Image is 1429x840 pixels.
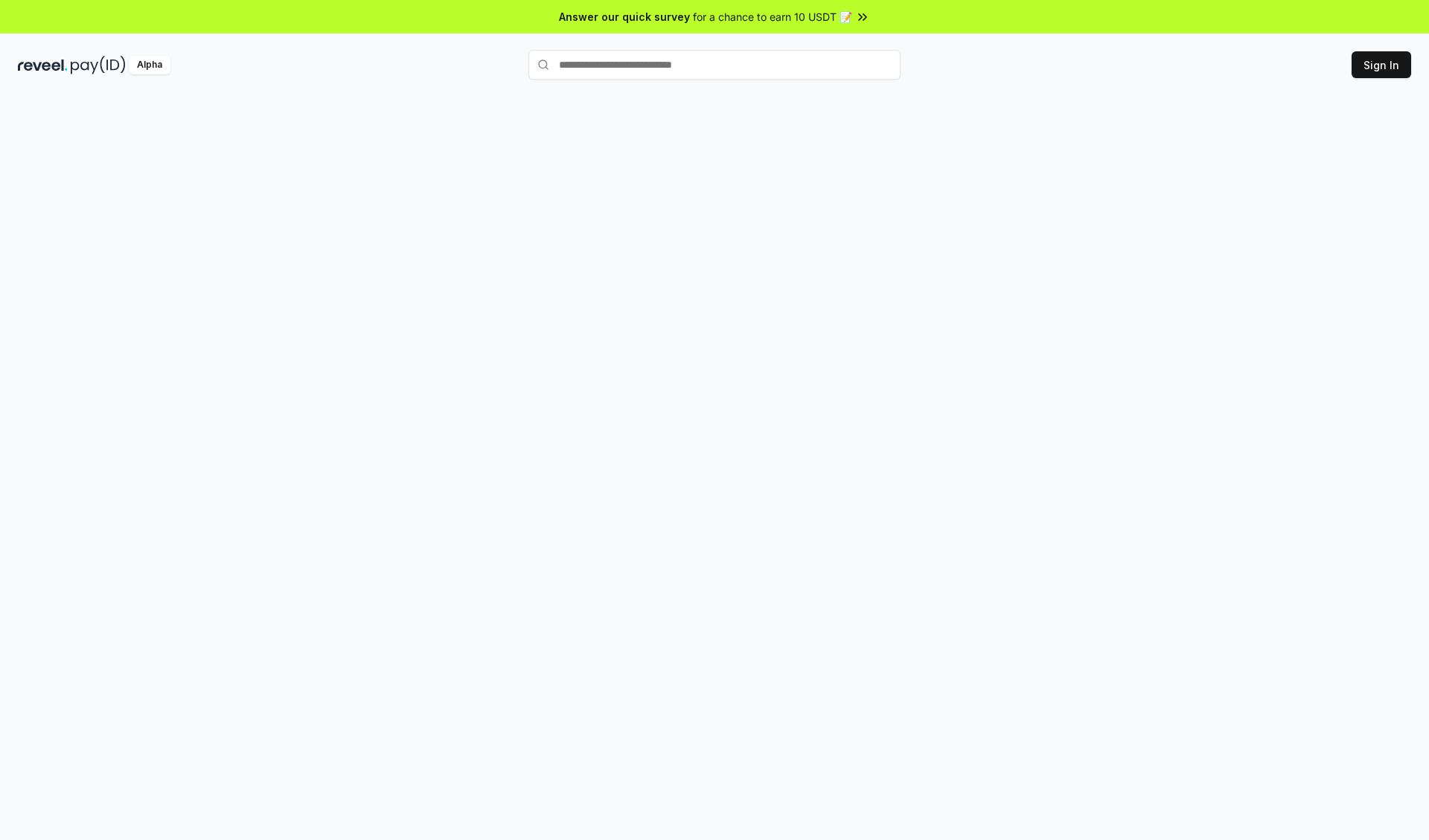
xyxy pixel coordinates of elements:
button: Sign In [1352,51,1411,78]
div: Alpha [129,56,170,74]
span: Answer our quick survey [559,9,690,25]
span: for a chance to earn 10 USDT 📝 [693,9,852,25]
img: reveel_dark [18,56,68,74]
img: pay_id [71,56,126,74]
